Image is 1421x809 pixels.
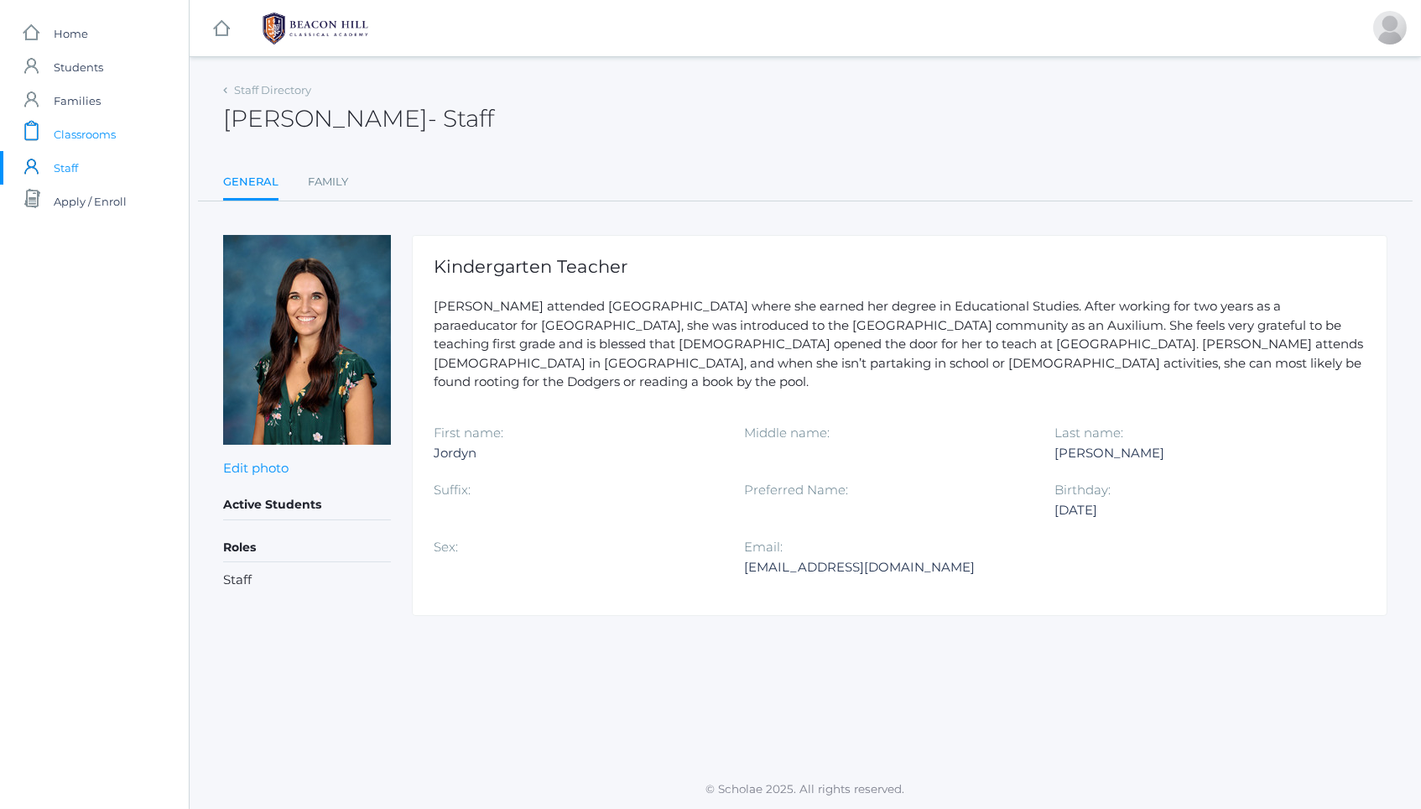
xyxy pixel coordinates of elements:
a: General [223,165,278,201]
label: Last name: [1054,425,1123,441]
a: Staff Directory [234,83,311,97]
div: Amanda Intlekofer [1373,11,1407,44]
span: Students [54,50,103,84]
div: [EMAIL_ADDRESS][DOMAIN_NAME] [744,557,1029,577]
label: Middle name: [744,425,830,441]
label: Preferred Name: [744,482,848,498]
div: Jordyn [434,443,719,463]
div: [PERSON_NAME] [1054,443,1340,463]
label: Birthday: [1054,482,1111,498]
img: BHCALogos-05-308ed15e86a5a0abce9b8dd61676a3503ac9727e845dece92d48e8588c001991.png [252,8,378,50]
span: Families [54,84,101,117]
span: - Staff [428,104,494,133]
a: Edit photo [223,460,289,476]
label: Email: [744,539,783,555]
div: [DATE] [1054,500,1340,520]
span: Classrooms [54,117,116,151]
h5: Roles [223,534,391,562]
h1: Kindergarten Teacher [434,257,1366,276]
p: [PERSON_NAME] attended [GEOGRAPHIC_DATA] where she earned her degree in Educational Studies. Afte... [434,297,1366,392]
h2: [PERSON_NAME] [223,106,494,132]
img: Jordyn Dewey [223,235,391,445]
p: © Scholae 2025. All rights reserved. [190,780,1421,797]
label: Suffix: [434,482,471,498]
h5: Active Students [223,491,391,519]
a: Family [308,165,348,199]
span: Staff [54,151,78,185]
label: Sex: [434,539,458,555]
span: Home [54,17,88,50]
li: Staff [223,571,391,590]
label: First name: [434,425,503,441]
span: Apply / Enroll [54,185,127,218]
